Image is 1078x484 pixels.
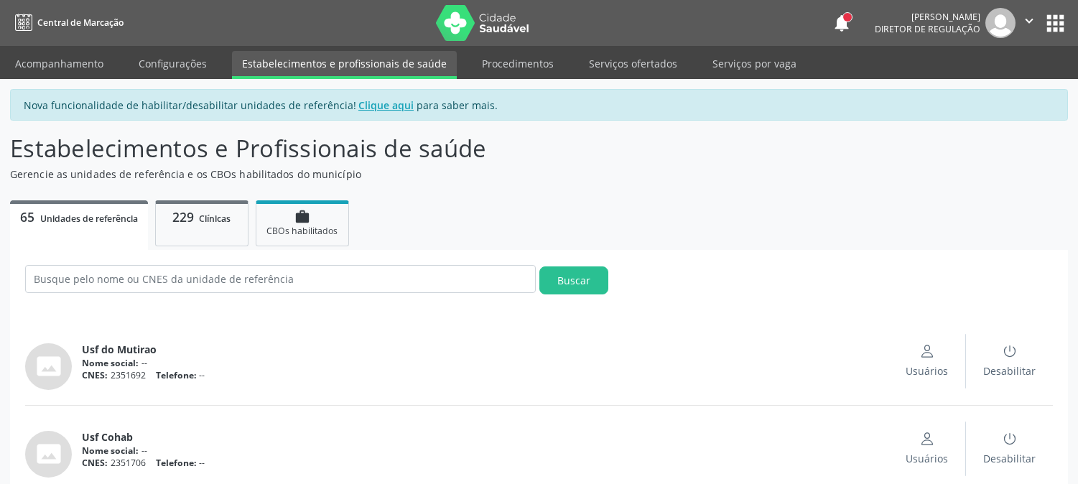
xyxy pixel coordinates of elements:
u: Clique aqui [358,98,414,112]
span: Usuários [906,363,948,378]
div: 2351706 -- [82,457,888,469]
div: Nova funcionalidade de habilitar/desabilitar unidades de referência! para saber mais. [10,89,1068,121]
span: CNES: [82,457,108,469]
ion-icon: person outline [920,432,934,446]
i:  [1021,13,1037,29]
a: Acompanhamento [5,51,113,76]
a: Central de Marcação [10,11,124,34]
i: work [294,209,310,225]
span: Nome social: [82,357,139,369]
div: 2351692 -- [82,369,888,381]
span: Central de Marcação [37,17,124,29]
div: -- [82,445,888,457]
div: [PERSON_NAME] [875,11,980,23]
span: CBOs habilitados [266,225,338,237]
div: -- [82,357,888,369]
button: notifications [832,13,852,33]
i: photo_size_select_actual [36,353,62,379]
span: Nome social: [82,445,139,457]
span: Usf do Mutirao [82,342,157,357]
a: Clique aqui [356,98,417,113]
button:  [1016,8,1043,38]
span: Desabilitar [983,451,1036,466]
a: Serviços por vaga [702,51,807,76]
input: Busque pelo nome ou CNES da unidade de referência [25,265,536,293]
p: Estabelecimentos e Profissionais de saúde [10,131,751,167]
i: photo_size_select_actual [36,441,62,467]
span: Desabilitar [983,363,1036,378]
button: Buscar [539,266,608,294]
ion-icon: person outline [920,344,934,358]
span: Telefone: [156,369,197,381]
a: Procedimentos [472,51,564,76]
a: Estabelecimentos e profissionais de saúde [232,51,457,79]
img: img [985,8,1016,38]
a: Serviços ofertados [579,51,687,76]
span: Telefone: [156,457,197,469]
span: Usuários [906,451,948,466]
ion-icon: power outline [1003,432,1017,446]
span: 229 [172,208,194,225]
span: Diretor de regulação [875,23,980,35]
span: CNES: [82,369,108,381]
button: apps [1043,11,1068,36]
span: Clínicas [199,213,231,225]
span: 65 [20,208,34,225]
span: Unidades de referência [40,213,138,225]
ion-icon: power outline [1003,344,1017,358]
p: Gerencie as unidades de referência e os CBOs habilitados do município [10,167,751,182]
span: Usf Cohab [82,429,133,445]
a: Configurações [129,51,217,76]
